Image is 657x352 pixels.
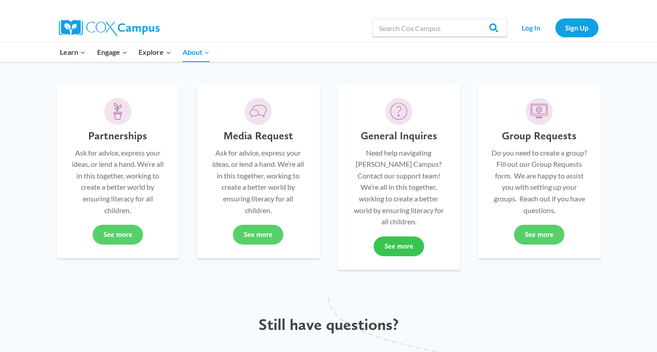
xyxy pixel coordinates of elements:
p: Ask for advice, express your ideas, or lend a hand. We’re all in this together, working to create... [70,147,166,216]
nav: Secondary Navigation [512,18,599,37]
h5: Media Request [223,129,293,143]
a: See more [93,225,143,245]
a: See more [374,236,424,256]
a: Log In [512,18,551,37]
p: Do you need to create a group? Fill out our Group Requests form. We are happy to assist you with ... [492,147,587,216]
span: Still have questions? [259,315,399,334]
button: Child menu of Learn [54,43,92,62]
a: Sign Up [555,18,599,37]
a: See more [514,225,564,245]
nav: Primary Navigation [54,43,215,62]
p: Need help navigating [PERSON_NAME] Campus? Contact our support team! We’re all in this together, ... [351,147,447,227]
img: Cox Campus [59,20,160,36]
a: See more [233,225,283,245]
button: Child menu of About [177,43,215,62]
h5: Group Requests [502,129,577,143]
p: Ask for advice, express your ideas, or lend a hand. We’re all in this together, working to create... [210,147,306,216]
h5: General Inquires [361,129,437,143]
button: Child menu of Engage [91,43,133,62]
button: Child menu of Explore [133,43,177,62]
h5: Partnerships [88,129,147,143]
input: Search Cox Campus [372,19,507,37]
